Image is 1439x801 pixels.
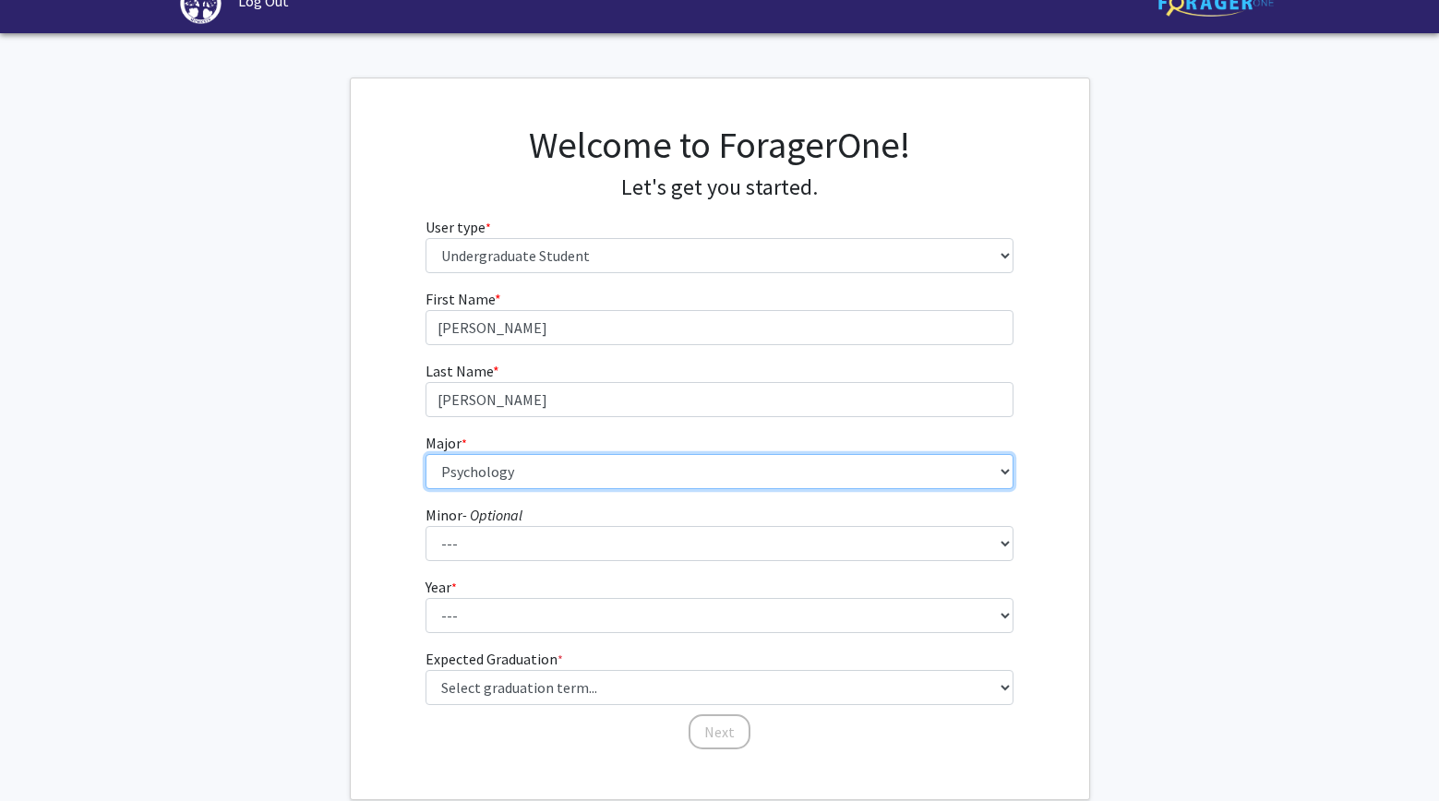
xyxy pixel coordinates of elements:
label: Year [426,576,457,598]
button: Next [689,714,750,749]
label: Expected Graduation [426,648,563,670]
label: Major [426,432,467,454]
h1: Welcome to ForagerOne! [426,123,1013,167]
label: Minor [426,504,522,526]
span: Last Name [426,362,493,380]
span: First Name [426,290,495,308]
iframe: Chat [14,718,78,787]
h4: Let's get you started. [426,174,1013,201]
i: - Optional [462,506,522,524]
label: User type [426,216,491,238]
